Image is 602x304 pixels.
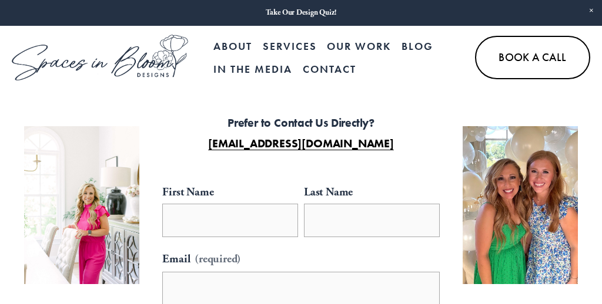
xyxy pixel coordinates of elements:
a: About [213,35,252,58]
a: Our Work [327,35,391,58]
strong: Prefer to Contact Us Directly? [228,116,374,130]
a: In the Media [213,58,292,80]
div: Last Name [304,182,440,204]
span: Email [162,249,190,269]
a: [EMAIL_ADDRESS][DOMAIN_NAME] [208,136,394,151]
a: Book A Call [475,36,590,80]
a: Contact [303,58,356,80]
span: (required) [195,249,241,269]
a: Blog [402,35,433,58]
div: First Name [162,182,298,204]
a: Services [263,35,317,58]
